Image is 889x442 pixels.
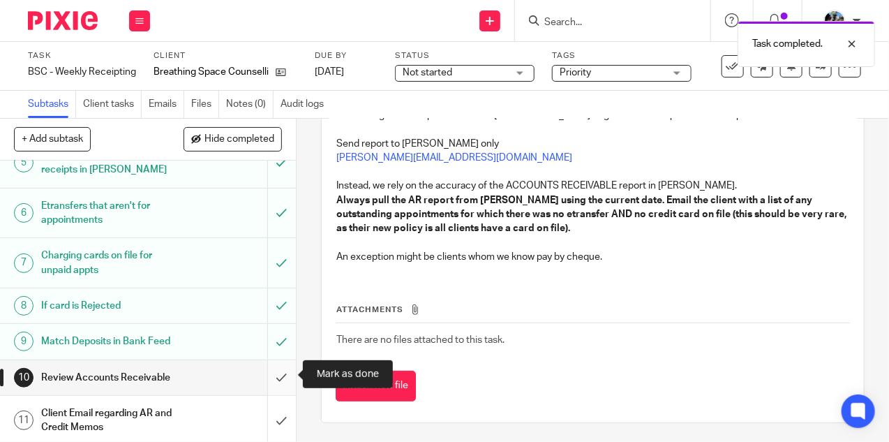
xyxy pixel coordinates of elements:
div: BSC - Weekly Receipting [28,65,136,79]
span: Hide completed [204,134,274,145]
a: Subtasks [28,91,76,118]
div: 10 [14,368,33,388]
h1: Etransfers that aren't for appointments [41,196,183,231]
p: An exception might be clients whom we know pay by cheque. [336,250,849,264]
span: Attachments [336,306,403,314]
button: + Add subtask [14,127,91,151]
div: 9 [14,332,33,351]
a: Notes (0) [226,91,274,118]
a: [PERSON_NAME][EMAIL_ADDRESS][DOMAIN_NAME] [336,153,572,163]
img: Screen%20Shot%202020-06-25%20at%209.49.30%20AM.png [823,10,846,32]
div: 8 [14,296,33,316]
label: Client [154,50,297,61]
strong: Always pull the AR report from [PERSON_NAME] using the current date. Email the client with a list... [336,196,849,234]
h1: Review Accounts Receivable [41,367,183,388]
h1: Client Email regarding AR and Credit Memos [41,403,183,439]
div: 5 [14,153,33,172]
h1: If card is Rejected [41,295,183,316]
span: Not started [403,68,452,78]
p: Breathing Space Counselling [154,65,269,79]
button: Hide completed [184,127,282,151]
h1: Record etransfers and send receipts in [PERSON_NAME] [41,145,183,181]
div: 11 [14,411,33,430]
label: Task [28,50,136,61]
div: 7 [14,253,33,273]
label: Status [395,50,535,61]
label: Due by [315,50,378,61]
button: Attach new file [336,371,416,402]
h1: Charging cards on file for unpaid appts [41,245,183,281]
div: 6 [14,203,33,223]
a: Client tasks [83,91,142,118]
span: Priority [560,68,591,78]
p: Task completed. [752,37,823,51]
h1: Match Deposits in Bank Feed [41,331,183,352]
p: Send report to [PERSON_NAME] only [336,137,849,151]
a: Audit logs [281,91,331,118]
p: Instead, we rely on the accuracy of the ACCOUNTS RECEIVABLE report in [PERSON_NAME]. [336,179,849,193]
img: Pixie [28,11,98,30]
a: Files [191,91,219,118]
span: [DATE] [315,67,344,77]
a: Emails [149,91,184,118]
span: There are no files attached to this task. [336,335,505,345]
